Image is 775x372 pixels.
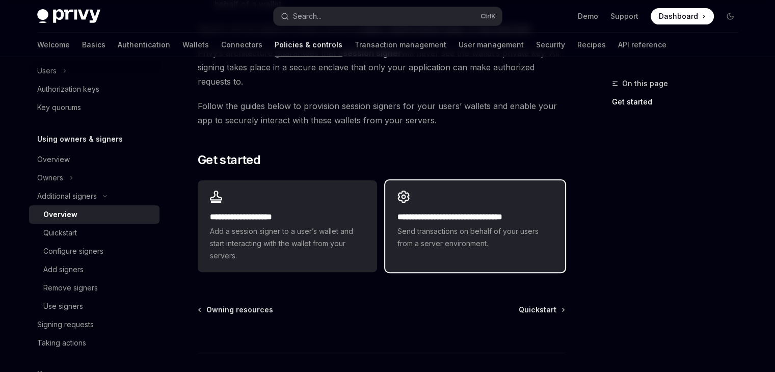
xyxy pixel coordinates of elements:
div: Remove signers [43,282,98,294]
div: Quickstart [43,227,77,239]
a: Overview [29,205,159,224]
a: Dashboard [651,8,714,24]
span: Privy’s architecture guarantees that a will never see the wallet’s private key. All signing takes... [198,46,565,89]
a: Security [536,33,565,57]
div: Authorization keys [37,83,99,95]
a: Quickstart [29,224,159,242]
a: Authentication [118,33,170,57]
a: Connectors [221,33,262,57]
span: On this page [622,77,668,90]
a: Key quorums [29,98,159,117]
div: Search... [293,10,322,22]
div: Configure signers [43,245,103,257]
div: Add signers [43,263,84,276]
button: Toggle dark mode [722,8,738,24]
div: Overview [37,153,70,166]
span: Get started [198,152,260,168]
a: Authorization keys [29,80,159,98]
a: Quickstart [519,305,564,315]
a: Wallets [182,33,209,57]
a: Transaction management [355,33,446,57]
div: Overview [43,208,77,221]
div: Additional signers [37,190,97,202]
span: Follow the guides below to provision session signers for your users’ wallets and enable your app ... [198,99,565,127]
a: Get started [612,94,746,110]
a: Taking actions [29,334,159,352]
a: Use signers [29,297,159,315]
a: Policies & controls [275,33,342,57]
div: Taking actions [37,337,86,349]
span: Send transactions on behalf of your users from a server environment. [397,225,552,250]
a: Signing requests [29,315,159,334]
a: Support [610,11,638,21]
button: Toggle Owners section [29,169,159,187]
a: Configure signers [29,242,159,260]
span: Quickstart [519,305,556,315]
a: Basics [82,33,105,57]
span: Dashboard [659,11,698,21]
a: **** **** **** *****Add a session signer to a user’s wallet and start interacting with the wallet... [198,180,377,272]
h5: Using owners & signers [37,133,123,145]
button: Toggle Additional signers section [29,187,159,205]
a: Owning resources [199,305,273,315]
a: Welcome [37,33,70,57]
a: API reference [618,33,666,57]
a: Demo [578,11,598,21]
a: User management [459,33,524,57]
span: Add a session signer to a user’s wallet and start interacting with the wallet from your servers. [210,225,365,262]
a: Recipes [577,33,606,57]
div: Key quorums [37,101,81,114]
a: Overview [29,150,159,169]
a: Add signers [29,260,159,279]
button: Open search [274,7,502,25]
img: dark logo [37,9,100,23]
a: Remove signers [29,279,159,297]
span: Ctrl K [480,12,496,20]
div: Signing requests [37,318,94,331]
span: Owning resources [206,305,273,315]
div: Use signers [43,300,83,312]
div: Owners [37,172,63,184]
